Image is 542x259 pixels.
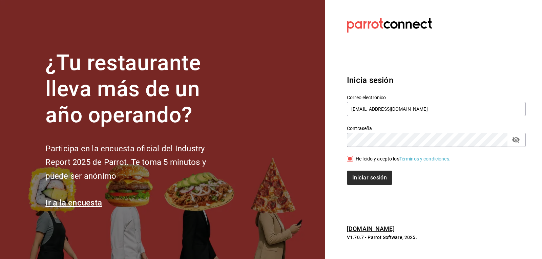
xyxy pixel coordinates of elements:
[399,156,451,161] a: Términos y condiciones.
[347,74,526,86] h3: Inicia sesión
[347,126,526,131] label: Contraseña
[347,102,526,116] input: Ingresa tu correo electrónico
[347,225,395,232] a: [DOMAIN_NAME]
[45,142,228,183] h2: Participa en la encuesta oficial del Industry Report 2025 de Parrot. Te toma 5 minutos y puede se...
[347,171,392,185] button: Iniciar sesión
[356,155,451,163] div: He leído y acepto los
[510,134,522,146] button: passwordField
[347,95,526,100] label: Correo electrónico
[347,234,526,241] p: V1.70.7 - Parrot Software, 2025.
[45,198,102,208] a: Ir a la encuesta
[45,50,228,128] h1: ¿Tu restaurante lleva más de un año operando?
